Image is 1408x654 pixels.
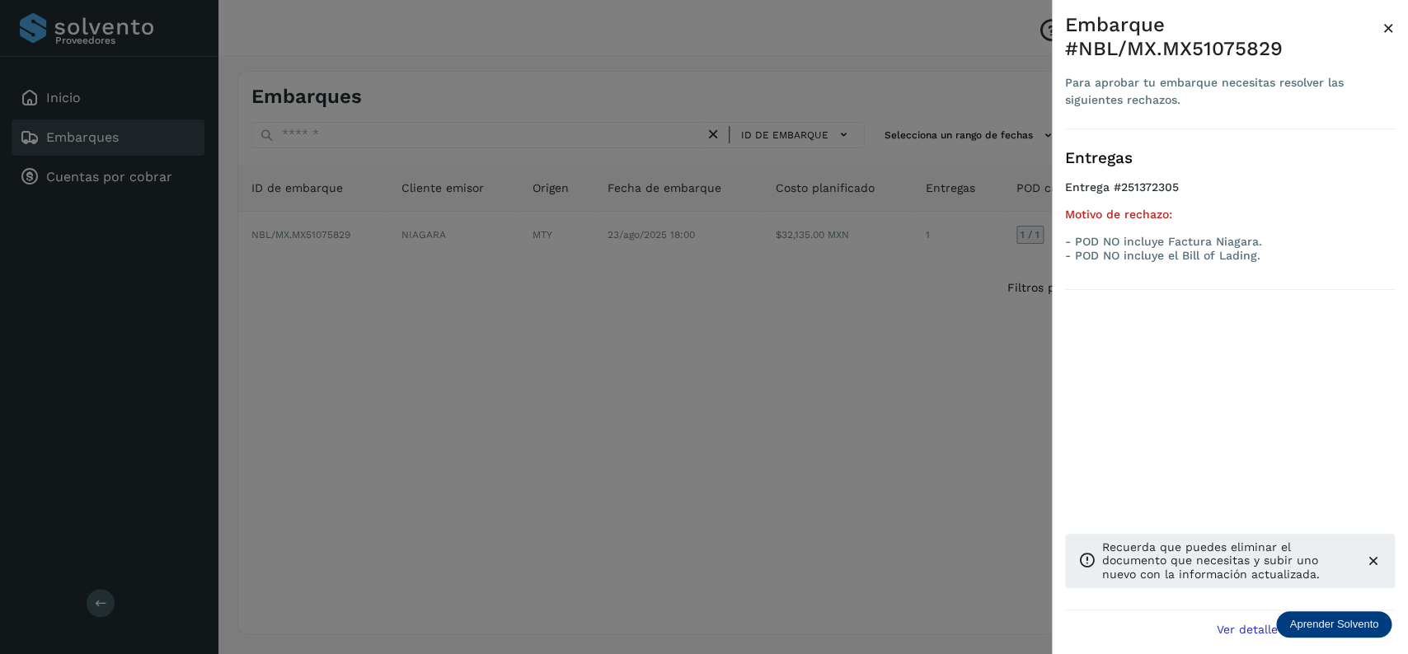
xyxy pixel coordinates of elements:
h3: Entregas [1065,149,1395,168]
span: Ver detalle de embarque [1217,624,1358,635]
span: × [1382,16,1395,40]
button: Ver detalle de embarque [1207,610,1395,647]
p: Recuerda que puedes eliminar el documento que necesitas y subir uno nuevo con la información actu... [1102,540,1352,582]
div: Aprender Solvento [1276,611,1392,638]
h5: Motivo de rechazo: [1065,208,1395,222]
p: Aprender Solvento [1289,618,1378,631]
button: Close [1382,13,1395,43]
div: Embarque #NBL/MX.MX51075829 [1065,13,1382,61]
div: Para aprobar tu embarque necesitas resolver las siguientes rechazos. [1065,74,1382,109]
p: - POD NO incluye Factura Niagara. - POD NO incluye el Bill of Lading. [1065,235,1395,263]
h4: Entrega #251372305 [1065,180,1395,208]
